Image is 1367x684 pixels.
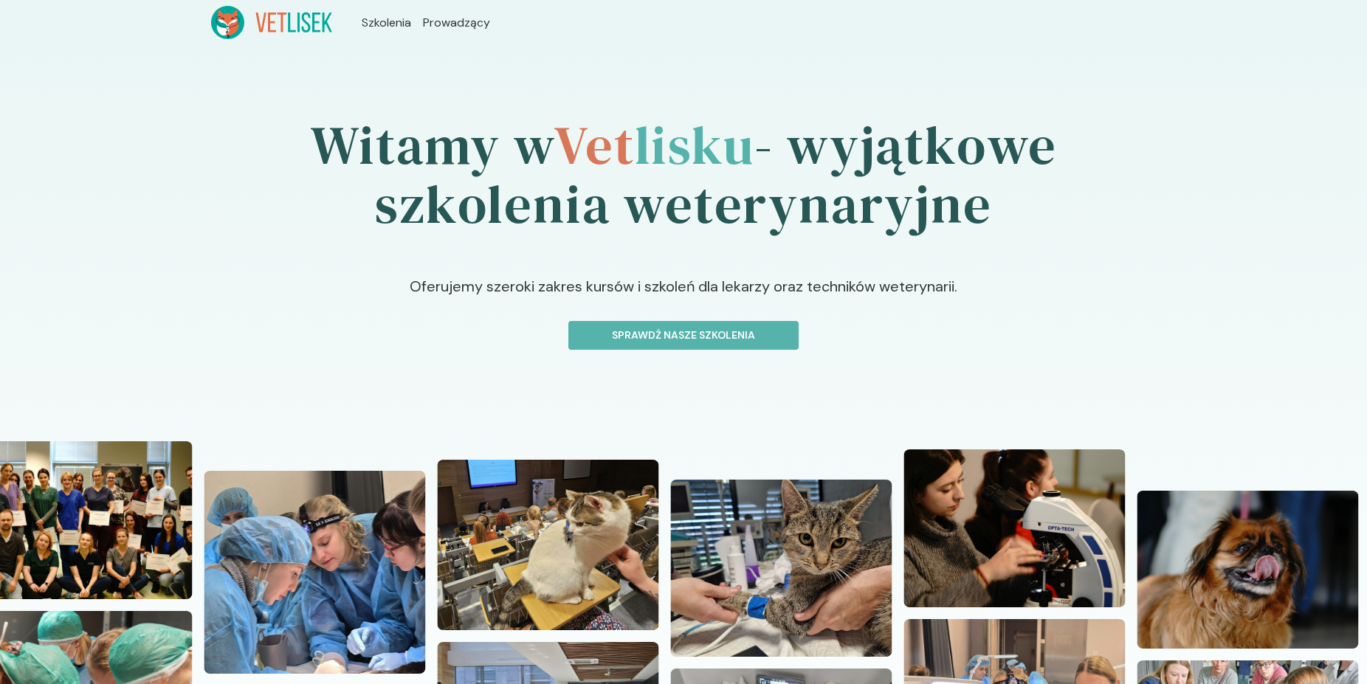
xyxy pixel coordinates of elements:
img: Z2WOx5bqstJ98vaI_20240512_101618.jpg [437,460,658,630]
img: Z2WOzZbqstJ98vaN_20241110_112957.jpg [204,471,425,674]
h1: Witamy w - wyjątkowe szkolenia weterynaryjne [211,75,1156,275]
span: lisku [635,108,754,182]
img: Z2WOrpbqstJ98vaB_DSC04907.JPG [903,449,1125,607]
a: Prowadzący [423,14,490,32]
button: Sprawdź nasze szkolenia [568,321,799,350]
img: Z2WOn5bqstJ98vZ7_DSC06617.JPG [1137,491,1358,649]
span: Vet [554,108,634,182]
img: Z2WOuJbqstJ98vaF_20221127_125425.jpg [670,480,892,657]
p: Sprawdź nasze szkolenia [581,328,786,343]
p: Oferujemy szeroki zakres kursów i szkoleń dla lekarzy oraz techników weterynarii. [228,275,1140,321]
a: Szkolenia [362,14,411,32]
